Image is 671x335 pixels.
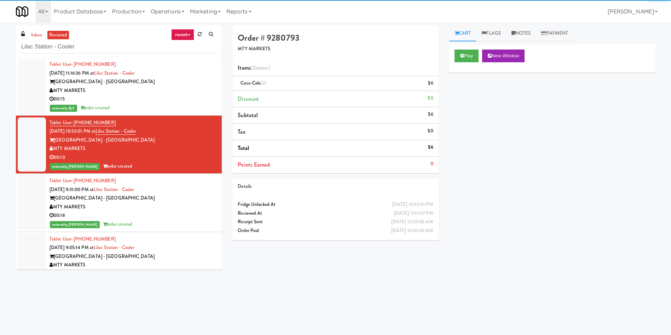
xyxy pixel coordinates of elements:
[50,77,216,86] div: [GEOGRAPHIC_DATA] - [GEOGRAPHIC_DATA]
[430,160,433,168] div: 0
[50,128,96,134] span: [DATE] 10:53:01 PM at
[50,194,216,203] div: [GEOGRAPHIC_DATA] - [GEOGRAPHIC_DATA]
[50,177,116,184] a: Tablet User· [PHONE_NUMBER]
[94,186,134,193] a: Lilac Station - Cooler
[238,128,245,136] span: Tax
[50,261,216,270] div: MTY MARKETS
[50,105,77,112] span: reviewed by Bj C
[50,186,94,193] span: [DATE] 9:31:00 PM at
[21,40,216,53] input: Search vision orders
[80,104,110,111] span: order created
[428,127,433,135] div: $0
[16,116,222,174] li: Tablet User· [PHONE_NUMBER][DATE] 10:53:01 PM atLilac Station - Cooler[GEOGRAPHIC_DATA] - [GEOGRA...
[50,119,116,126] a: Tablet User· [PHONE_NUMBER]
[238,209,433,218] div: Reviewed At
[71,61,116,68] span: · [PHONE_NUMBER]
[455,50,479,62] button: Play
[103,163,132,169] span: order created
[238,218,433,226] div: Receipt Sent
[238,200,433,209] div: Fridge Unlocked At
[50,95,216,104] div: 00:15
[50,70,94,76] span: [DATE] 11:16:36 PM at
[50,136,216,145] div: [GEOGRAPHIC_DATA] - [GEOGRAPHIC_DATA]
[50,86,216,95] div: MTY MARKETS
[16,232,222,290] li: Tablet User· [PHONE_NUMBER][DATE] 9:05:14 PM atLilac Station - Cooler[GEOGRAPHIC_DATA] - [GEOGRAP...
[392,200,433,209] div: [DATE] 10:53:01 PM
[476,25,506,41] a: Flags
[428,110,433,119] div: $6
[428,143,433,152] div: $6
[428,79,433,88] div: $6
[506,25,536,41] a: Notes
[394,209,433,218] div: [DATE] 11:17:47 PM
[16,174,222,232] li: Tablet User· [PHONE_NUMBER][DATE] 9:31:00 PM atLilac Station - Cooler[GEOGRAPHIC_DATA] - [GEOGRAP...
[50,144,216,153] div: MTY MARKETS
[391,218,433,226] div: [DATE] 12:03:06 AM
[50,203,216,212] div: MTY MARKETS
[71,236,116,242] span: · [PHONE_NUMBER]
[50,221,100,228] span: reviewed by [PERSON_NAME]
[391,226,433,235] div: [DATE] 12:03:06 AM
[50,163,100,170] span: reviewed by [PERSON_NAME]
[50,236,116,242] a: Tablet User· [PHONE_NUMBER]
[50,61,116,68] a: Tablet User· [PHONE_NUMBER]
[238,64,270,72] span: Items
[50,211,216,220] div: 00:18
[251,64,270,72] span: (2 )
[50,153,216,162] div: 00:10
[449,25,476,41] a: Cart
[50,252,216,261] div: [GEOGRAPHIC_DATA] - [GEOGRAPHIC_DATA]
[238,95,259,103] span: Discount
[94,70,134,76] a: Lilac Station - Cooler
[482,50,525,62] button: New Window
[96,128,136,135] a: Lilac Station - Cooler
[71,177,116,184] span: · [PHONE_NUMBER]
[47,31,69,40] a: reviewed
[238,111,258,119] span: Subtotal
[238,46,433,52] h5: MTY MARKETS
[238,33,433,42] h4: Order # 9280793
[241,80,267,86] span: Coca-Cola
[238,161,270,169] span: Points Earned
[255,64,268,72] ng-pluralize: items
[261,80,267,86] span: (2)
[16,5,28,18] img: Micromart
[428,94,433,103] div: $0
[171,29,195,40] a: recent
[103,221,132,227] span: order created
[71,119,116,126] span: · [PHONE_NUMBER]
[238,182,433,191] div: Details
[94,244,134,251] a: Lilac Station - Cooler
[50,244,94,251] span: [DATE] 9:05:14 PM at
[536,25,573,41] a: Payment
[29,31,44,40] a: inbox
[238,144,249,152] span: Total
[238,226,433,235] div: Order Paid
[16,57,222,116] li: Tablet User· [PHONE_NUMBER][DATE] 11:16:36 PM atLilac Station - Cooler[GEOGRAPHIC_DATA] - [GEOGRA...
